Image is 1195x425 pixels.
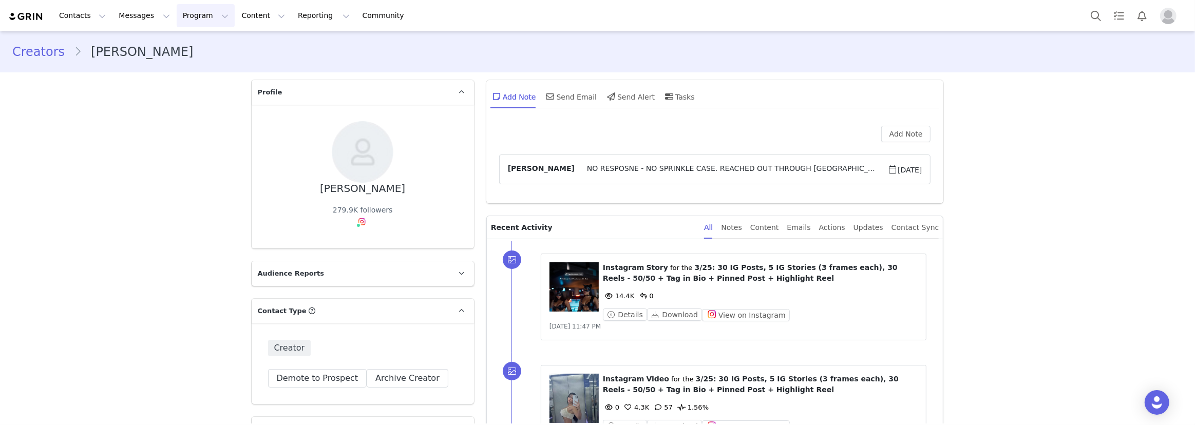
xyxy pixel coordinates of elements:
img: 900efd85-ef6e-45b4-b3a2-95b09af60145--s.jpg [332,121,393,183]
button: Details [603,308,647,321]
a: Creators [12,43,74,61]
div: [PERSON_NAME] [320,183,405,195]
span: 0 [603,403,619,411]
span: 3/25: 30 IG Posts, 5 IG Stories (3 frames each), 30 Reels - 50/50 + Tag in Bio + Pinned Post + Hi... [603,263,898,282]
div: Add Note [490,84,536,109]
div: Actions [819,216,845,239]
div: All [704,216,713,239]
span: 57 [652,403,673,411]
button: Notifications [1131,4,1153,27]
button: Archive Creator [367,369,448,388]
span: 0 [637,292,653,300]
img: instagram.svg [358,218,366,226]
span: Audience Reports [258,268,325,279]
img: placeholder-profile.jpg [1160,8,1177,24]
div: Updates [853,216,883,239]
div: 279.9K followers [333,205,393,216]
span: Contact Type [258,306,307,316]
span: Instagram [603,263,644,272]
button: View on Instagram [702,309,790,321]
a: Tasks [1108,4,1130,27]
button: Content [235,4,291,27]
span: [DATE] 11:47 PM [549,323,601,330]
span: [DATE] [887,163,922,176]
button: Demote to Prospect [268,369,367,388]
div: Content [750,216,779,239]
button: Messages [112,4,176,27]
span: 1.56% [675,403,709,411]
button: Add Note [881,126,931,142]
div: Send Email [544,84,597,109]
div: Tasks [663,84,695,109]
button: Search [1085,4,1107,27]
p: ⁨ ⁩ ⁨ ⁩ for the ⁨ ⁩ [603,374,918,395]
span: 4.3K [622,403,649,411]
button: Download [647,308,702,321]
span: Video [647,375,670,383]
div: Notes [721,216,742,239]
span: [PERSON_NAME] [508,163,575,176]
p: Recent Activity [491,216,696,239]
button: Reporting [292,4,355,27]
div: Emails [787,216,811,239]
button: Program [177,4,235,27]
span: 14.4K [603,292,634,300]
a: View on Instagram [702,311,790,319]
div: Contact Sync [891,216,939,239]
img: grin logo [8,12,44,22]
span: 3/25: 30 IG Posts, 5 IG Stories (3 frames each), 30 Reels - 50/50 + Tag in Bio + Pinned Post + Hi... [603,375,899,394]
div: Send Alert [605,84,655,109]
span: Profile [258,87,282,98]
a: Community [356,4,415,27]
div: Open Intercom Messenger [1145,390,1169,415]
span: Instagram [603,375,644,383]
p: ⁨ ⁩ ⁨ ⁩ for the ⁨ ⁩ [603,262,918,284]
span: Creator [268,340,311,356]
span: Story [647,263,668,272]
button: Profile [1154,8,1187,24]
button: Contacts [53,4,112,27]
span: NO RESPOSNE - NO SPRINKLE CASE. REACHED OUT THROUGH [GEOGRAPHIC_DATA] AGAIN [575,163,887,176]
